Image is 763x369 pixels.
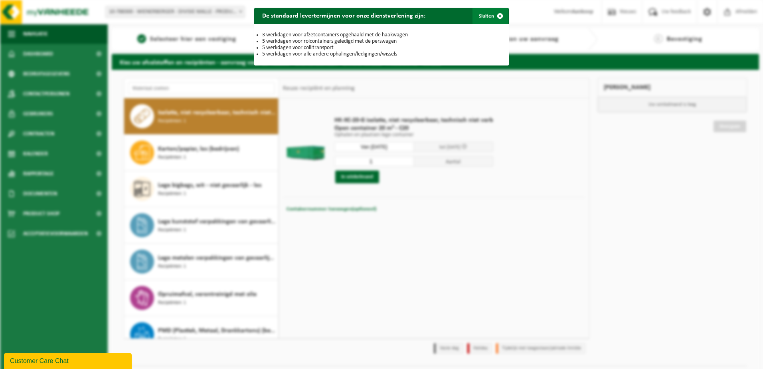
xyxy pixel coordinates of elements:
h2: De standaard levertermijnen voor onze dienstverlening zijn: [254,8,433,23]
button: Sluiten [472,8,508,24]
li: 5 werkdagen voor rolcontainers geledigd met de perswagen [262,38,500,45]
li: 5 werkdagen voor collitransport [262,45,500,51]
li: 3 werkdagen voor afzetcontainers opgehaald met de haakwagen [262,32,500,38]
li: 5 werkdagen voor alle andere ophalingen/ledigingen/wissels [262,51,500,58]
iframe: chat widget [4,351,133,369]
